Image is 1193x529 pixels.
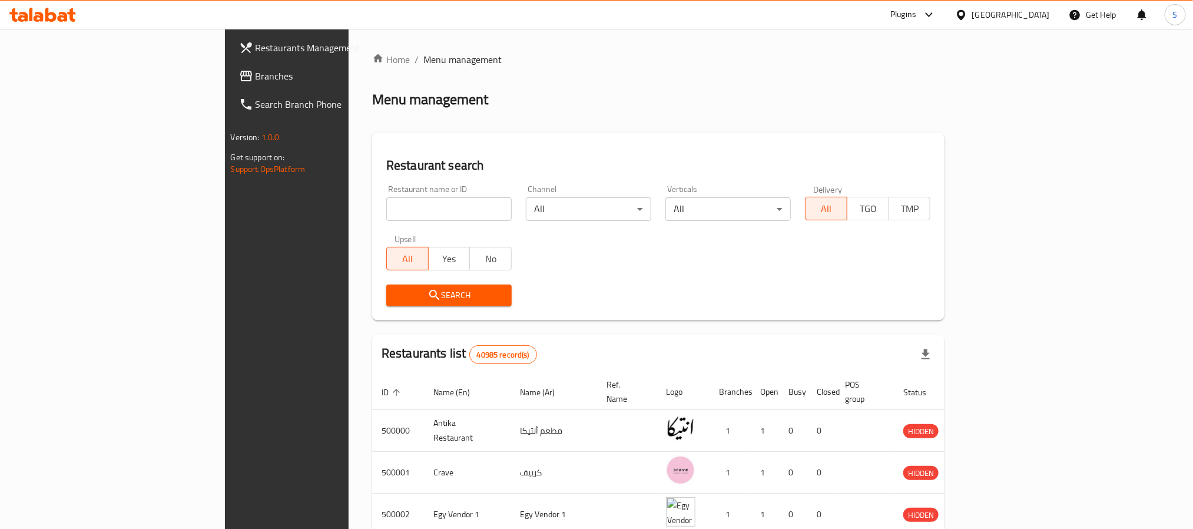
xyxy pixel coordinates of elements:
[395,235,416,243] label: Upsell
[710,410,751,452] td: 1
[231,130,260,145] span: Version:
[807,374,836,410] th: Closed
[256,97,415,111] span: Search Branch Phone
[813,185,843,193] label: Delivery
[751,452,779,494] td: 1
[805,197,847,220] button: All
[666,497,695,527] img: Egy Vendor 1
[1173,8,1178,21] span: S
[520,385,570,399] span: Name (Ar)
[903,424,939,438] div: HIDDEN
[372,52,945,67] nav: breadcrumb
[424,410,511,452] td: Antika Restaurant
[890,8,916,22] div: Plugins
[372,90,488,109] h2: Menu management
[665,197,791,221] div: All
[847,197,889,220] button: TGO
[751,374,779,410] th: Open
[396,288,502,303] span: Search
[903,466,939,480] div: HIDDEN
[231,150,285,165] span: Get support on:
[807,410,836,452] td: 0
[511,410,597,452] td: مطعم أنتيكا
[423,52,502,67] span: Menu management
[470,349,536,361] span: 40985 record(s)
[779,374,807,410] th: Busy
[903,467,939,480] span: HIDDEN
[511,452,597,494] td: كرييف
[386,285,512,306] button: Search
[779,410,807,452] td: 0
[894,200,926,217] span: TMP
[972,8,1050,21] div: [GEOGRAPHIC_DATA]
[607,378,642,406] span: Ref. Name
[912,340,940,369] div: Export file
[903,508,939,522] span: HIDDEN
[807,452,836,494] td: 0
[475,250,507,267] span: No
[428,247,470,270] button: Yes
[469,345,537,364] div: Total records count
[779,452,807,494] td: 0
[424,452,511,494] td: Crave
[433,385,485,399] span: Name (En)
[230,62,424,90] a: Branches
[392,250,424,267] span: All
[810,200,843,217] span: All
[666,414,695,443] img: Antika Restaurant
[526,197,651,221] div: All
[710,452,751,494] td: 1
[230,90,424,118] a: Search Branch Phone
[852,200,884,217] span: TGO
[751,410,779,452] td: 1
[903,385,942,399] span: Status
[903,425,939,438] span: HIDDEN
[469,247,512,270] button: No
[845,378,880,406] span: POS group
[230,34,424,62] a: Restaurants Management
[889,197,931,220] button: TMP
[256,69,415,83] span: Branches
[666,455,695,485] img: Crave
[386,247,429,270] button: All
[382,345,537,364] h2: Restaurants list
[231,161,306,177] a: Support.OpsPlatform
[657,374,710,410] th: Logo
[386,197,512,221] input: Search for restaurant name or ID..
[710,374,751,410] th: Branches
[256,41,415,55] span: Restaurants Management
[261,130,280,145] span: 1.0.0
[433,250,466,267] span: Yes
[386,157,930,174] h2: Restaurant search
[382,385,404,399] span: ID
